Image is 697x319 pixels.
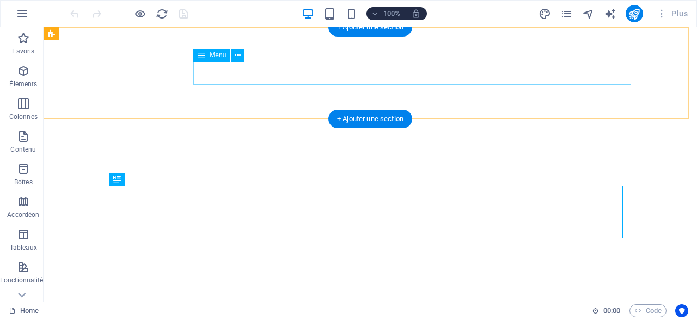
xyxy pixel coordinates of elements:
[592,304,621,317] h6: Durée de la session
[133,7,146,20] button: Cliquez ici pour quitter le mode Aperçu et poursuivre l'édition.
[560,8,573,20] i: Pages (Ctrl+Alt+S)
[675,304,688,317] button: Usercentrics
[383,7,400,20] h6: 100%
[582,8,595,20] i: Navigateur
[156,8,168,20] i: Actualiser la page
[628,8,640,20] i: Publier
[155,7,168,20] button: reload
[604,8,616,20] i: AI Writer
[634,304,662,317] span: Code
[10,243,37,252] p: Tableaux
[411,9,421,19] i: Lors du redimensionnement, ajuster automatiquement le niveau de zoom en fonction de l'appareil sé...
[9,112,38,121] p: Colonnes
[328,110,412,128] div: + Ajouter une section
[629,304,667,317] button: Code
[539,7,552,20] button: design
[656,8,688,19] span: Plus
[14,178,33,186] p: Boîtes
[12,47,34,56] p: Favoris
[611,306,613,315] span: :
[539,8,551,20] i: Design (Ctrl+Alt+Y)
[7,210,39,219] p: Accordéon
[626,5,643,22] button: publish
[652,5,692,22] button: Plus
[366,7,405,20] button: 100%
[582,7,595,20] button: navigator
[9,80,37,88] p: Éléments
[604,7,617,20] button: text_generator
[560,7,573,20] button: pages
[328,18,412,37] div: + Ajouter une section
[9,304,39,317] a: Cliquez pour annuler la sélection. Double-cliquez pour ouvrir Pages.
[603,304,620,317] span: 00 00
[210,52,226,58] span: Menu
[10,145,36,154] p: Contenu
